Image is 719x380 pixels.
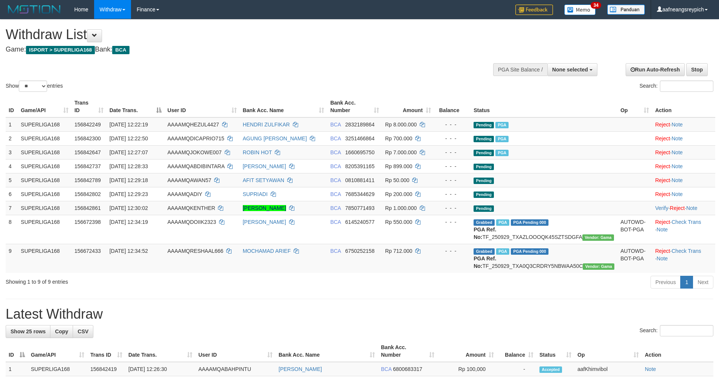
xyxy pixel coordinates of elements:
td: · [652,117,715,132]
span: [DATE] 12:28:33 [110,163,148,169]
th: Date Trans.: activate to sort column ascending [125,340,195,362]
th: Op: activate to sort column ascending [617,96,652,117]
th: Amount: activate to sort column ascending [382,96,434,117]
a: Reject [655,248,670,254]
h4: Game: Bank: [6,46,472,53]
span: Copy 0810881411 to clipboard [345,177,375,183]
span: Rp 1.000.000 [385,205,417,211]
td: TF_250929_TXA0Q3CRDRY5NBWAA50C [471,244,617,273]
span: [DATE] 12:29:18 [110,177,148,183]
td: 3 [6,145,18,159]
input: Search: [660,81,713,92]
td: 6 [6,187,18,201]
td: AUTOWD-BOT-PGA [617,244,652,273]
th: Game/API: activate to sort column ascending [18,96,71,117]
a: Note [686,205,698,211]
th: Action [642,340,713,362]
a: Show 25 rows [6,325,50,338]
td: SUPERLIGA168 [18,244,71,273]
span: Rp 7.000.000 [385,149,417,155]
span: Grabbed [474,219,495,226]
span: Rp 8.000.000 [385,122,417,128]
span: 156842300 [75,135,101,141]
span: BCA [330,248,341,254]
a: Note [672,177,683,183]
td: SUPERLIGA168 [18,145,71,159]
span: Copy 2832189864 to clipboard [345,122,375,128]
th: Bank Acc. Number: activate to sort column ascending [378,340,437,362]
span: Grabbed [474,248,495,255]
span: Marked by aafchhiseyha [495,122,509,128]
td: · [652,145,715,159]
a: Copy [50,325,73,338]
div: - - - [437,190,468,198]
span: Copy 3251466864 to clipboard [345,135,375,141]
td: 1 [6,362,28,376]
span: Marked by aafsoycanthlai [495,150,509,156]
a: Note [657,226,668,233]
th: Bank Acc. Number: activate to sort column ascending [327,96,382,117]
b: PGA Ref. No: [474,226,496,240]
a: Reject [655,122,670,128]
td: - [497,362,536,376]
span: PGA Pending [511,219,548,226]
div: - - - [437,135,468,142]
a: Next [693,276,713,289]
div: - - - [437,121,468,128]
td: aafKhimvibol [574,362,642,376]
span: [DATE] 12:29:23 [110,191,148,197]
div: - - - [437,204,468,212]
a: ROBIN HOT [243,149,272,155]
a: Note [657,255,668,261]
span: AAAAMQAWAN57 [168,177,211,183]
span: 34 [591,2,601,9]
span: 156672398 [75,219,101,225]
span: Copy 6800683317 to clipboard [393,366,422,372]
span: Rp 550.000 [385,219,412,225]
span: Pending [474,164,494,170]
a: MOCHAMAD ARIEF [243,248,291,254]
td: SUPERLIGA168 [18,187,71,201]
td: · [652,173,715,187]
span: AAAAMQRESHAAL666 [168,248,224,254]
th: User ID: activate to sort column ascending [195,340,276,362]
span: BCA [330,205,341,211]
span: AAAAMQADIY [168,191,202,197]
a: [PERSON_NAME] [279,366,322,372]
span: Rp 700.000 [385,135,412,141]
span: [DATE] 12:34:52 [110,248,148,254]
div: - - - [437,247,468,255]
td: TF_250929_TXAZLOOOQK45SZTSDGFA [471,215,617,244]
td: · [652,159,715,173]
span: Rp 899.000 [385,163,412,169]
td: 156842419 [87,362,125,376]
div: - - - [437,218,468,226]
td: AUTOWD-BOT-PGA [617,215,652,244]
img: Feedback.jpg [515,5,553,15]
b: PGA Ref. No: [474,255,496,269]
td: · · [652,215,715,244]
td: SUPERLIGA168 [18,215,71,244]
th: Bank Acc. Name: activate to sort column ascending [276,340,378,362]
span: None selected [552,67,588,73]
a: AGUNG [PERSON_NAME] [243,135,307,141]
span: [DATE] 12:30:02 [110,205,148,211]
span: Rp 200.000 [385,191,412,197]
span: Rp 712.000 [385,248,412,254]
span: CSV [78,328,88,334]
div: - - - [437,163,468,170]
td: 5 [6,173,18,187]
a: Reject [655,191,670,197]
a: Reject [655,135,670,141]
span: BCA [112,46,129,54]
span: 156842789 [75,177,101,183]
span: Copy 6145240577 to clipboard [345,219,375,225]
a: Check Trans [672,248,701,254]
td: SUPERLIGA168 [28,362,87,376]
a: Run Auto-Refresh [626,63,685,76]
span: AAAAMQDICAPRIO715 [168,135,224,141]
td: SUPERLIGA168 [18,201,71,215]
div: Showing 1 to 9 of 9 entries [6,275,294,286]
td: AAAAMQABAHPINTU [195,362,276,376]
td: 7 [6,201,18,215]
